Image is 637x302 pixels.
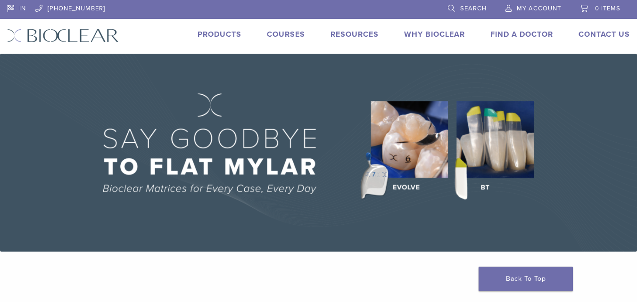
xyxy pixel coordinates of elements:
a: Why Bioclear [404,30,465,39]
span: Search [460,5,487,12]
a: Find A Doctor [490,30,553,39]
span: 0 items [595,5,620,12]
a: Resources [331,30,379,39]
img: Bioclear [7,29,119,42]
a: Back To Top [479,267,573,291]
a: Courses [267,30,305,39]
span: My Account [517,5,561,12]
a: Contact Us [579,30,630,39]
a: Products [198,30,241,39]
